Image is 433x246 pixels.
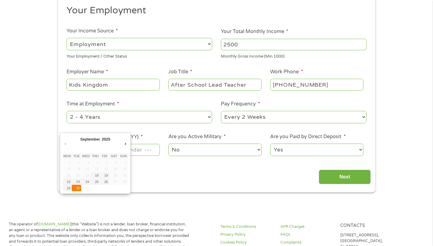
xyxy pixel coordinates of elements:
[72,185,81,191] button: 30
[63,178,72,185] button: 22
[101,135,111,143] div: 2025
[100,178,109,185] button: 26
[102,154,107,158] abbr: Friday
[100,172,109,178] button: 19
[120,154,127,158] abbr: Sunday
[91,178,100,185] button: 25
[38,222,71,227] a: [DOMAIN_NAME]
[270,134,345,140] label: Are you Paid by Direct Deposit
[340,223,393,229] h4: Contacts
[220,224,273,230] a: Terms & Conditions
[67,28,118,34] label: Your Income Source
[67,52,212,60] div: Your Employment / Other Status
[67,101,119,107] label: Time at Employment
[73,154,80,158] abbr: Tuesday
[168,69,192,75] label: Job Title
[80,135,101,143] div: September
[168,79,261,90] input: Cashier
[91,172,100,178] button: 18
[270,69,303,75] label: Work Phone
[67,5,362,17] h2: Your Employment
[280,224,333,230] a: APR Charges
[280,232,333,238] a: FAQs
[63,185,72,191] button: 29
[319,170,371,184] input: Next
[280,240,333,245] a: Complaints
[220,240,273,245] a: Cookies Policy
[67,79,160,90] input: Walmart
[63,140,68,148] button: Previous Month
[221,39,366,50] input: 1800
[221,28,288,35] label: Your Total Monthly Income
[270,79,363,90] input: (231) 754-4010
[220,232,273,238] a: Privacy Policy
[67,69,108,75] label: Employer Name
[123,140,128,148] button: Next Month
[111,154,117,158] abbr: Saturday
[72,178,81,185] button: 23
[81,178,91,185] button: 24
[82,154,90,158] abbr: Wednesday
[92,154,98,158] abbr: Thursday
[168,134,226,140] label: Are you Active Military
[221,52,366,60] div: Monthly Gross Income (Min 1000)
[221,101,260,107] label: Pay Frequency
[63,154,71,158] abbr: Monday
